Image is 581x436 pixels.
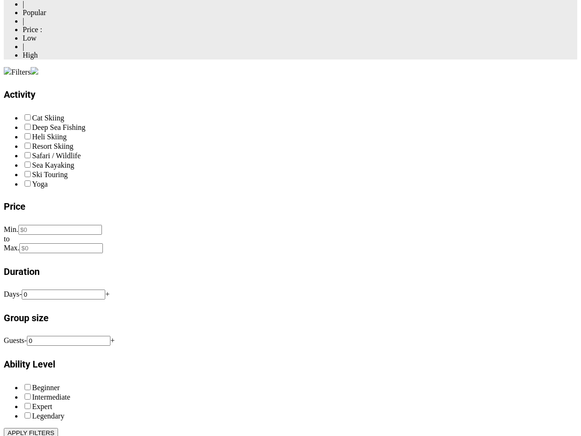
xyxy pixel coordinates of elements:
label: Beginner [32,384,60,392]
input: People [27,336,110,346]
label: Legendary [32,412,64,420]
input: $0 [19,243,103,253]
h4: Price [4,201,577,212]
label: Heli Skiing [32,133,67,141]
span: - [19,290,22,298]
li: | [23,43,577,51]
span: High [23,51,38,59]
label: Expert [32,402,52,410]
label: Deep Sea Fishing [32,123,85,131]
h4: Duration [4,266,577,277]
span: Low [23,34,36,42]
h4: Activity [4,89,577,100]
span: Filters [4,68,31,76]
label: Min. [4,225,18,233]
li: | [23,17,577,26]
span: - [25,336,27,344]
span: Popular [23,9,46,17]
li: Price : [23,26,577,34]
label: Days [4,290,19,298]
img: cancel-icon-sm.png [31,67,38,75]
label: to [4,235,9,243]
input: $0 [18,225,102,235]
span: + [105,290,109,298]
input: Days [22,290,105,299]
h4: Ability Level [4,359,577,370]
label: Cat Skiing [32,114,64,122]
h4: Group size [4,312,577,324]
span: + [110,336,115,344]
label: Max. [4,244,19,252]
label: Guests [4,336,25,344]
label: Safari / Wildlife [32,152,81,160]
label: Yoga [32,180,48,188]
label: Resort Skiing [32,142,74,150]
label: Intermediate [32,393,70,401]
label: Sea Kayaking [32,161,74,169]
img: btn-icon.svg [4,67,11,75]
label: Ski Touring [32,171,67,179]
